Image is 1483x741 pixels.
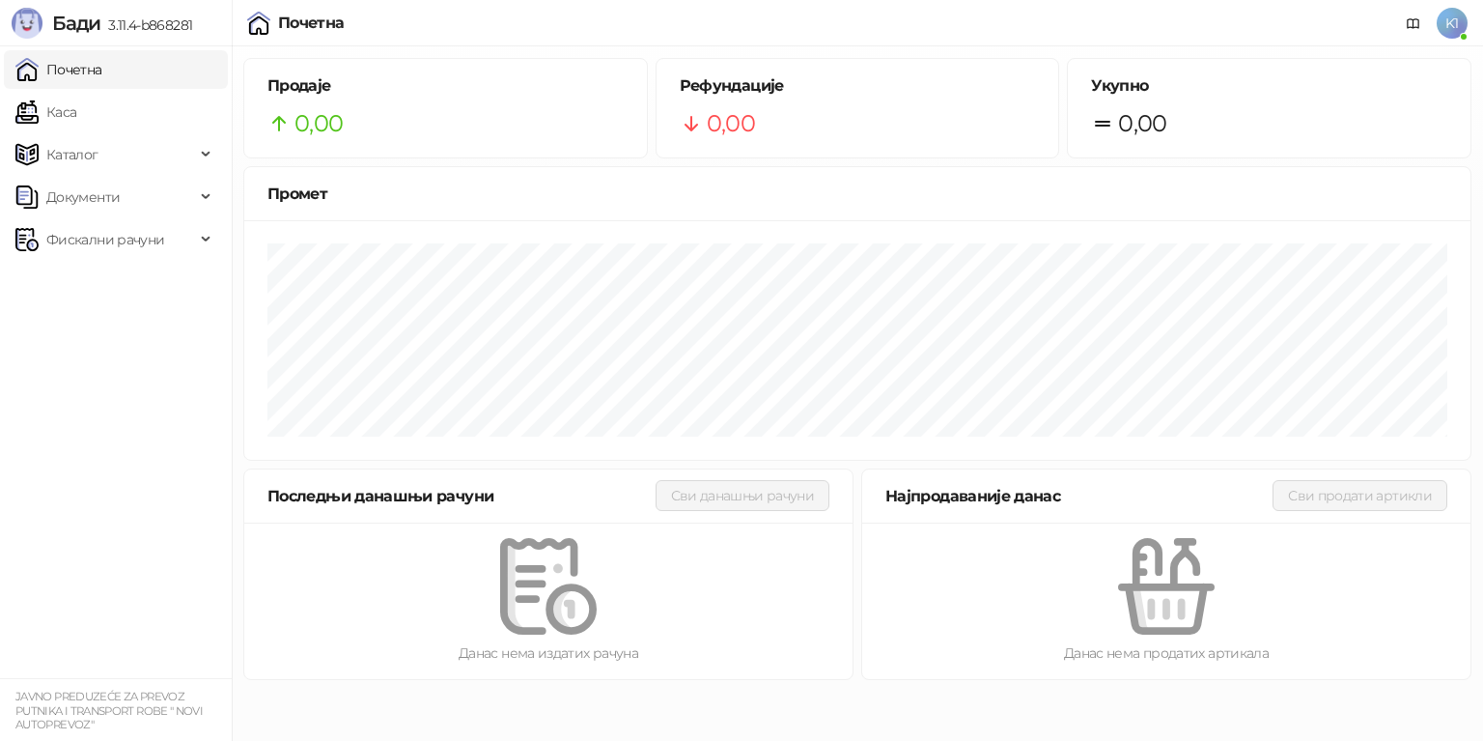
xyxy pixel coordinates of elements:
small: JAVNO PREDUZEĆE ZA PREVOZ PUTNIKA I TRANSPORT ROBE " NOVI AUTOPREVOZ" [15,690,203,731]
img: Logo [12,8,42,39]
a: Каса [15,93,76,131]
span: 3.11.4-b868281 [100,16,192,34]
button: Сви продати артикли [1273,480,1447,511]
div: Промет [267,182,1447,206]
span: K1 [1437,8,1468,39]
div: Данас нема продатих артикала [893,642,1440,664]
span: Каталог [46,135,98,174]
span: Фискални рачуни [46,220,164,259]
span: Документи [46,178,120,216]
div: Најпродаваније данас [885,484,1273,508]
span: 0,00 [1118,105,1166,142]
a: Документација [1398,8,1429,39]
h5: Рефундације [680,74,1036,98]
h5: Укупно [1091,74,1447,98]
span: 0,00 [707,105,755,142]
a: Почетна [15,50,102,89]
div: Последњи данашњи рачуни [267,484,656,508]
span: Бади [52,12,100,35]
div: Почетна [278,15,345,31]
div: Данас нема издатих рачуна [275,642,822,664]
span: 0,00 [294,105,343,142]
h5: Продаје [267,74,624,98]
button: Сви данашњи рачуни [656,480,829,511]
